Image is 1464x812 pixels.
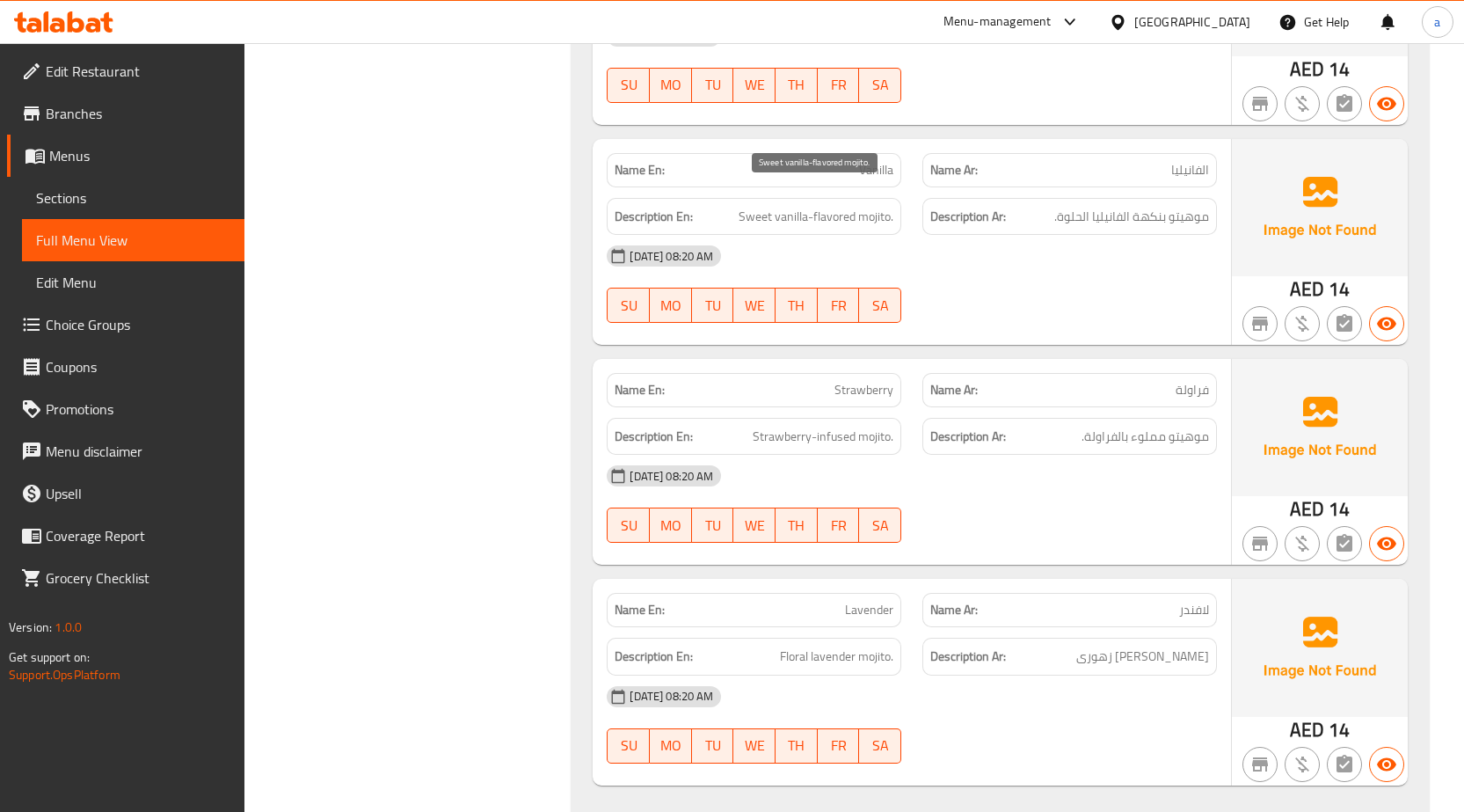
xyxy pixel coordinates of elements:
div: [GEOGRAPHIC_DATA] [1134,12,1250,32]
span: [DATE] 08:20 AM [623,688,720,705]
strong: Description En: [615,426,693,448]
button: TU [692,508,734,543]
span: Coverage Report [46,525,230,546]
span: Edit Restaurant [46,61,230,82]
button: TH [776,288,818,323]
a: Full Menu View [22,219,244,261]
button: Purchased item [1285,306,1320,341]
strong: Name Ar: [930,601,978,619]
span: TU [699,513,727,538]
button: TU [692,728,734,764]
span: AED [1290,713,1324,747]
span: Sweet vanilla-flavored mojito. [739,206,893,228]
span: 1.0.0 [55,616,82,639]
button: TH [776,508,818,543]
strong: Name En: [615,161,665,179]
span: موهيتو مملوء بالفراولة. [1082,426,1209,448]
span: Coupons [46,356,230,377]
span: [PERSON_NAME] زهورى [1076,646,1209,668]
button: Purchased item [1285,526,1320,561]
span: AED [1290,52,1324,86]
a: Sections [22,177,244,219]
button: Not has choices [1327,86,1362,121]
a: Grocery Checklist [7,557,244,599]
span: 14 [1329,52,1350,86]
button: MO [650,508,692,543]
button: Not has choices [1327,526,1362,561]
button: SA [859,288,901,323]
button: Available [1369,747,1404,782]
a: Edit Restaurant [7,50,244,92]
span: TH [783,733,811,758]
strong: Description Ar: [930,426,1006,448]
button: MO [650,68,692,103]
span: Upsell [46,483,230,504]
span: SU [615,513,643,538]
span: TU [699,733,727,758]
span: SU [615,72,643,98]
span: Choice Groups [46,314,230,335]
span: FR [825,513,853,538]
strong: Description En: [615,646,693,668]
span: SA [866,733,894,758]
span: موهيتو بنكهة الفانيليا الحلوة. [1054,206,1209,228]
button: Available [1369,86,1404,121]
span: FR [825,72,853,98]
button: TU [692,288,734,323]
button: SU [607,728,650,764]
span: FR [825,733,853,758]
button: Available [1369,306,1404,341]
span: 14 [1329,272,1350,306]
span: Vanilla [859,161,893,179]
button: SA [859,728,901,764]
span: Lavender [845,601,893,619]
a: Edit Menu [22,261,244,304]
span: a [1434,12,1440,32]
strong: Name Ar: [930,161,978,179]
button: Purchased item [1285,747,1320,782]
strong: Description En: [615,206,693,228]
button: Not branch specific item [1242,747,1278,782]
span: MO [657,72,685,98]
button: Available [1369,526,1404,561]
button: TU [692,68,734,103]
span: Grocery Checklist [46,567,230,589]
a: Upsell [7,472,244,515]
button: TH [776,728,818,764]
button: WE [733,288,776,323]
strong: Description Ar: [930,646,1006,668]
span: فراولة [1176,381,1209,399]
span: WE [740,733,768,758]
button: Not has choices [1327,747,1362,782]
button: SU [607,288,650,323]
button: SU [607,68,650,103]
span: TH [783,513,811,538]
div: Menu-management [943,11,1052,33]
span: TH [783,72,811,98]
button: WE [733,508,776,543]
span: Strawberry [834,381,893,399]
img: Ae5nvW7+0k+MAAAAAElFTkSuQmCC [1232,139,1408,276]
span: FR [825,293,853,318]
span: WE [740,293,768,318]
span: [DATE] 08:20 AM [623,468,720,485]
a: Choice Groups [7,304,244,346]
button: SA [859,508,901,543]
span: SU [615,293,643,318]
span: SA [866,72,894,98]
span: WE [740,72,768,98]
button: MO [650,288,692,323]
button: MO [650,728,692,764]
span: الفانيليا [1171,161,1209,179]
strong: Description Ar: [930,206,1006,228]
span: MO [657,293,685,318]
span: Get support on: [9,646,90,669]
strong: Name Ar: [930,381,978,399]
button: SU [607,508,650,543]
span: Promotions [46,399,230,420]
button: Not branch specific item [1242,306,1278,341]
button: WE [733,68,776,103]
span: MO [657,733,685,758]
strong: Name En: [615,381,665,399]
span: Version: [9,616,52,639]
